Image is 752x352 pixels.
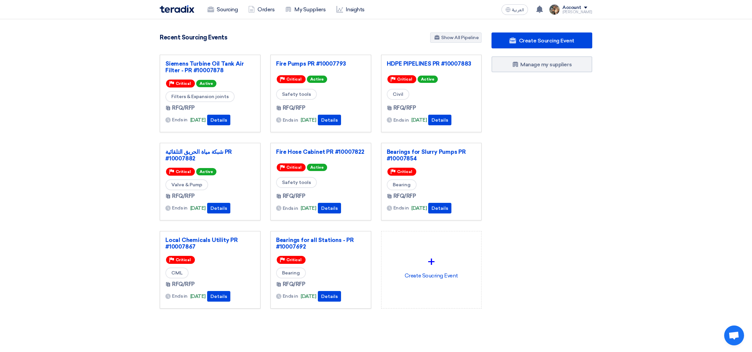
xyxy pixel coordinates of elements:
[318,203,341,213] button: Details
[307,164,327,171] span: Active
[397,77,412,82] span: Critical
[286,165,302,170] span: Critical
[283,293,298,300] span: Ends in
[207,203,230,213] button: Details
[318,115,341,125] button: Details
[280,2,331,17] a: My Suppliers
[428,203,451,213] button: Details
[387,89,409,100] span: Civil
[276,148,366,155] a: Fire Hose Cabinet PR #10007822
[172,293,188,300] span: Ends in
[387,252,476,272] div: +
[318,291,341,302] button: Details
[165,179,208,190] span: Valve & Pump
[501,4,528,15] button: العربية
[276,60,366,67] a: Fire Pumps PR #10007793
[165,91,235,102] span: Filters & Expansion joints
[165,267,189,278] span: CML
[276,89,317,100] span: Safety tools
[283,280,306,288] span: RFQ/RFP
[430,32,482,43] a: Show All Pipeline
[331,2,370,17] a: Insights
[165,237,255,250] a: Local Chemicals Utility PR #10007867
[276,267,306,278] span: Bearing
[519,37,574,44] span: Create Sourcing Event
[160,5,194,13] img: Teradix logo
[172,192,195,200] span: RFQ/RFP
[190,116,206,124] span: [DATE]
[283,104,306,112] span: RFQ/RFP
[165,148,255,162] a: شبكة مياة الحريق التلقائية PR #10007882
[202,2,243,17] a: Sourcing
[243,2,280,17] a: Orders
[160,34,227,41] h4: Recent Sourcing Events
[172,116,188,123] span: Ends in
[549,4,560,15] img: file_1710751448746.jpg
[196,168,216,175] span: Active
[393,104,416,112] span: RFQ/RFP
[393,117,409,124] span: Ends in
[307,76,327,83] span: Active
[176,258,191,262] span: Critical
[176,169,191,174] span: Critical
[172,280,195,288] span: RFQ/RFP
[512,8,524,12] span: العربية
[172,104,195,112] span: RFQ/RFP
[301,205,316,212] span: [DATE]
[207,291,230,302] button: Details
[411,205,427,212] span: [DATE]
[393,205,409,211] span: Ends in
[397,169,412,174] span: Critical
[207,115,230,125] button: Details
[283,192,306,200] span: RFQ/RFP
[418,76,438,83] span: Active
[387,179,417,190] span: Bearing
[301,116,316,124] span: [DATE]
[562,5,581,11] div: Account
[387,60,476,67] a: HDPE PIPELINES PR #10007883
[428,115,451,125] button: Details
[387,237,476,295] div: Create Soucring Event
[283,205,298,212] span: Ends in
[387,148,476,162] a: Bearings for Slurry Pumps PR #10007854
[286,77,302,82] span: Critical
[286,258,302,262] span: Critical
[190,205,206,212] span: [DATE]
[301,293,316,300] span: [DATE]
[724,325,744,345] div: Open chat
[492,56,592,72] a: Manage my suppliers
[196,80,216,87] span: Active
[411,116,427,124] span: [DATE]
[172,205,188,211] span: Ends in
[165,60,255,74] a: Siemens Turbine Oil Tank Air Filter - PR #10007878
[276,237,366,250] a: Bearings for all Stations - PR #10007692
[276,177,317,188] span: Safety tools
[283,117,298,124] span: Ends in
[176,81,191,86] span: Critical
[393,192,416,200] span: RFQ/RFP
[190,293,206,300] span: [DATE]
[562,10,592,14] div: [PERSON_NAME]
